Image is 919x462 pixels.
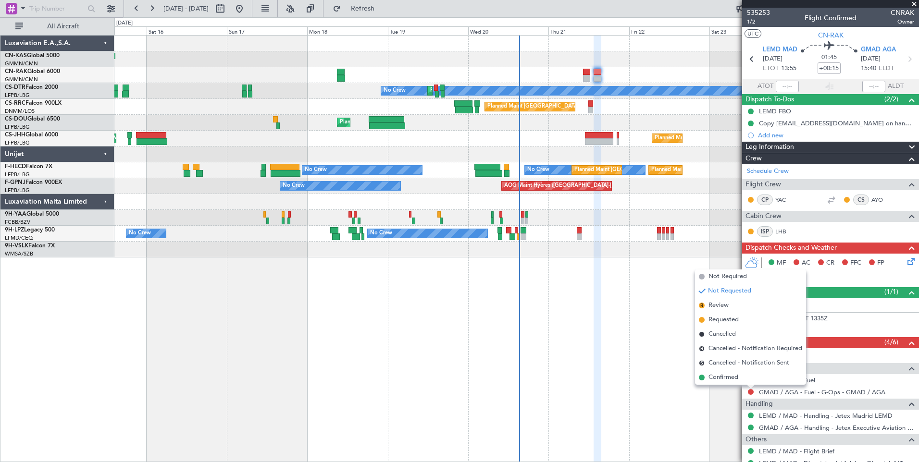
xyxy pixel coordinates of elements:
span: Leg Information [745,142,794,153]
span: Cancelled - Notification Sent [708,358,789,368]
a: GMMN/CMN [5,76,38,83]
a: Schedule Crew [747,167,789,176]
div: No Crew [370,226,392,241]
span: Cancelled - Notification Required [708,344,802,353]
div: Wed 20 [468,26,548,35]
span: CS-DOU [5,116,27,122]
div: Fri 22 [629,26,709,35]
div: Planned Maint Sofia [430,84,479,98]
span: 15:40 [861,64,876,73]
span: (1/1) [884,287,898,297]
div: LEMD FBO [759,107,791,115]
span: [DATE] [861,54,881,64]
div: No Crew [129,226,151,241]
span: Others [745,434,767,445]
a: LEMD / MAD - Handling - Jetex Madrid LEMD [759,412,893,420]
span: FFC [850,258,861,268]
span: Not Required [708,272,747,281]
div: Sun 17 [227,26,307,35]
span: ALDT [888,82,904,91]
a: GMAD / AGA - Handling - Jetex Executive Aviation Morocco GMAD / AGA [759,424,914,432]
a: YAC [775,195,797,204]
span: Crew [745,153,762,164]
a: CS-DOUGlobal 6500 [5,116,60,122]
span: CN-KAS [5,53,27,59]
div: Planned Maint [GEOGRAPHIC_DATA] ([GEOGRAPHIC_DATA]) [340,115,491,130]
span: CNRAK [891,8,914,18]
div: [DATE] [116,19,133,27]
span: CS-JHH [5,132,25,138]
span: Dispatch Checks and Weather [745,243,837,254]
div: No Crew [305,163,327,177]
span: Owner [891,18,914,26]
a: CN-KASGlobal 5000 [5,53,60,59]
div: CS [853,195,869,205]
span: CS-DTR [5,85,25,90]
a: GMMN/CMN [5,60,38,67]
a: FCBB/BZV [5,219,30,226]
span: CN-RAK [5,69,27,74]
div: No Crew [384,84,406,98]
span: CR [826,258,834,268]
a: 9H-YAAGlobal 5000 [5,211,59,217]
span: CS-RRC [5,100,25,106]
span: 9H-YAA [5,211,26,217]
div: ISP [757,226,773,237]
div: No Crew [283,179,305,193]
span: AC [802,258,810,268]
span: 9H-VSLK [5,243,28,249]
span: Cancelled [708,329,736,339]
span: FP [877,258,884,268]
a: WMSA/SZB [5,250,33,257]
a: DNMM/LOS [5,108,35,115]
span: Dispatch To-Dos [745,94,794,105]
span: Refresh [343,5,383,12]
button: UTC [745,29,761,38]
div: Tue 19 [388,26,468,35]
span: Not Requested [708,286,751,296]
span: ELDT [879,64,894,73]
a: CS-RRCFalcon 900LX [5,100,62,106]
span: (4/6) [884,337,898,347]
input: Trip Number [29,1,85,16]
a: F-HECDFalcon 7X [5,164,52,170]
div: Sat 16 [147,26,227,35]
span: All Aircraft [25,23,101,30]
span: (2/2) [884,94,898,104]
span: [DATE] [763,54,782,64]
span: 13:55 [781,64,796,73]
div: AOG Maint Hyères ([GEOGRAPHIC_DATA]-[GEOGRAPHIC_DATA]) [504,179,667,193]
div: Mon 18 [307,26,387,35]
div: Planned Maint [GEOGRAPHIC_DATA] ([GEOGRAPHIC_DATA]) [655,131,806,146]
span: F-HECD [5,164,26,170]
span: LEMD MAD [763,45,797,55]
span: GMAD AGA [861,45,896,55]
a: LFMD/CEQ [5,234,33,242]
a: CS-DTRFalcon 2000 [5,85,58,90]
span: Confirmed [708,373,738,382]
div: Thu 21 [548,26,629,35]
span: CN-RAK [818,30,844,40]
span: 1/2 [747,18,770,26]
a: GMAD / AGA - Fuel - G-Ops - GMAD / AGA [759,388,885,396]
div: CP [757,195,773,205]
span: Cabin Crew [745,211,782,222]
span: R [699,346,705,352]
span: S [699,360,705,366]
span: ATOT [758,82,773,91]
span: 9H-LPZ [5,227,24,233]
span: MF [777,258,786,268]
button: Refresh [328,1,386,16]
span: 535253 [747,8,770,18]
span: R [699,303,705,308]
span: [DATE] - [DATE] [163,4,209,13]
div: Planned Maint [GEOGRAPHIC_DATA] ([GEOGRAPHIC_DATA]) [651,163,803,177]
a: LHB [775,227,797,236]
input: --:-- [776,81,799,92]
div: Planned Maint [GEOGRAPHIC_DATA] ([GEOGRAPHIC_DATA]) [574,163,726,177]
span: F-GPNJ [5,180,25,185]
div: Add new [758,131,914,139]
div: Add new [758,327,914,335]
a: 9H-VSLKFalcon 7X [5,243,55,249]
span: Flight Crew [745,179,781,190]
